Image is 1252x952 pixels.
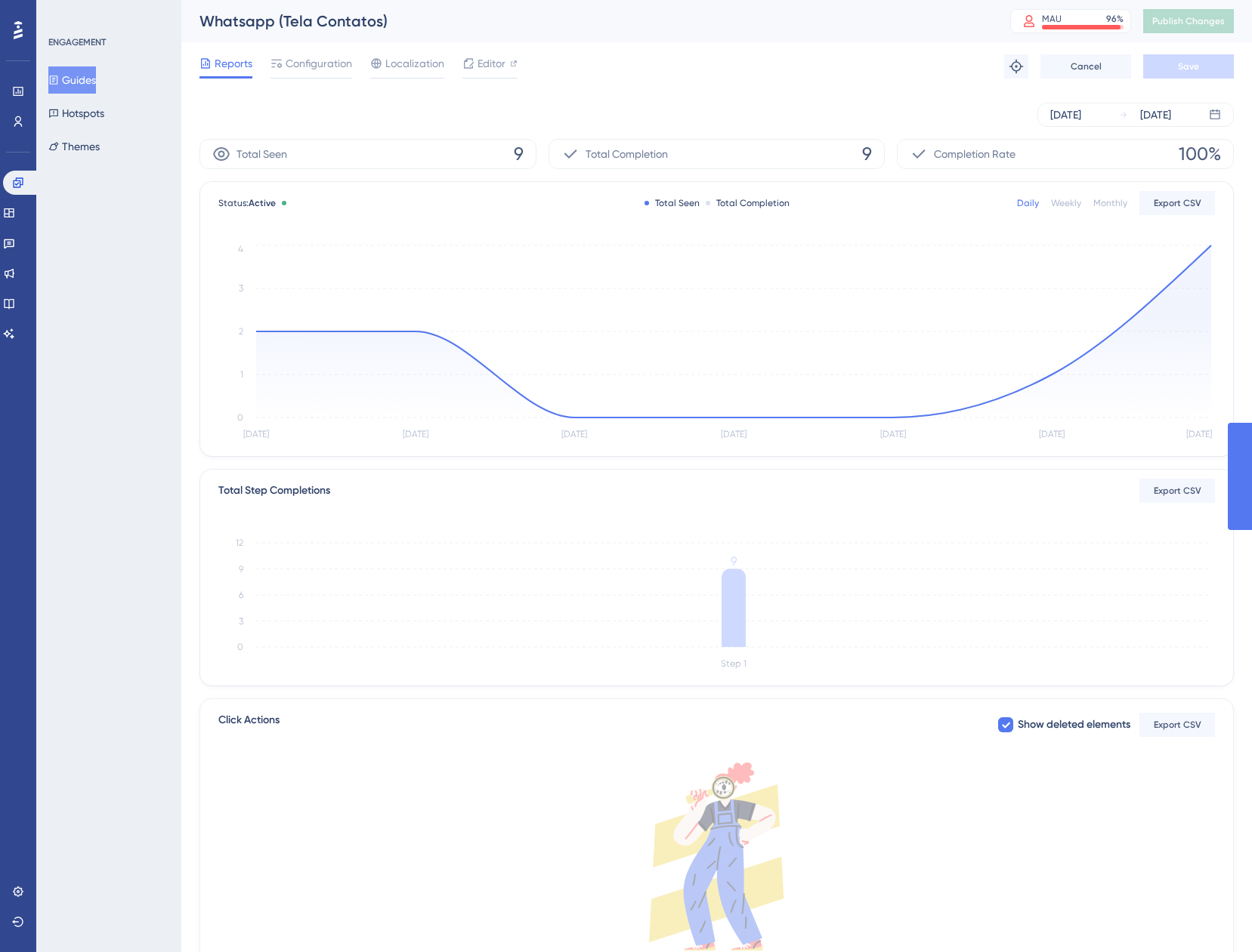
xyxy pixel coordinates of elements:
span: Total Seen [236,145,287,163]
tspan: 9 [239,564,243,575]
button: Export CSV [1139,191,1215,215]
span: Completion Rate [934,145,1016,163]
div: MAU [1042,13,1062,25]
iframe: UserGuiding AI Assistant Launcher [1189,892,1234,938]
span: Show deleted elements [1018,716,1130,734]
tspan: [DATE] [403,429,428,439]
div: Daily [1017,197,1039,209]
span: Cancel [1071,60,1102,72]
tspan: [DATE] [1186,429,1212,439]
button: Cancel [1040,54,1131,79]
tspan: 12 [236,538,243,548]
span: 100% [1179,142,1221,166]
span: Click Actions [218,711,280,738]
span: Export CSV [1154,485,1201,497]
tspan: [DATE] [721,429,747,439]
span: Save [1178,60,1199,72]
div: Monthly [1093,197,1127,209]
div: Total Completion [706,197,790,209]
div: Weekly [1051,197,1081,209]
span: Export CSV [1154,719,1201,731]
span: Active [249,198,276,208]
span: Publish Changes [1152,15,1225,27]
span: Localization [385,54,444,72]
div: Total Seen [645,197,700,209]
tspan: 2 [239,326,243,337]
tspan: 3 [239,616,243,627]
button: Themes [48,133,100,160]
span: Reports [215,54,252,72]
tspan: 6 [239,590,243,600]
tspan: [DATE] [243,429,269,439]
tspan: [DATE] [880,429,906,439]
tspan: 4 [238,244,243,254]
button: Guides [48,66,96,94]
div: 96 % [1106,13,1124,25]
span: Total Completion [586,145,668,163]
div: ENGAGEMENT [48,36,106,48]
span: Export CSV [1154,197,1201,209]
div: [DATE] [1140,106,1171,124]
div: Total Step Completions [218,482,330,500]
span: Configuration [286,54,352,72]
tspan: 1 [240,369,243,380]
tspan: 9 [731,554,737,568]
div: Whatsapp (Tela Contatos) [199,11,972,32]
button: Export CSV [1139,479,1215,503]
span: Editor [478,54,505,72]
span: Status: [218,197,276,209]
tspan: Step 1 [721,658,747,669]
tspan: [DATE] [561,429,587,439]
button: Export CSV [1139,713,1215,737]
button: Save [1143,54,1234,79]
tspan: [DATE] [1039,429,1065,439]
button: Publish Changes [1143,9,1234,33]
tspan: 3 [239,283,243,294]
tspan: 0 [237,412,243,423]
span: 9 [862,142,872,166]
button: Hotspots [48,100,104,127]
tspan: 0 [237,642,243,652]
div: [DATE] [1050,106,1081,124]
span: 9 [514,142,524,166]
